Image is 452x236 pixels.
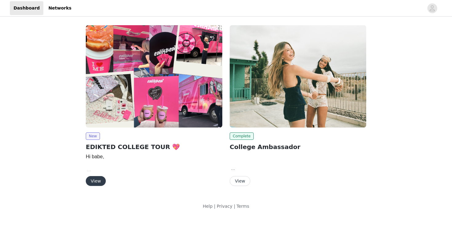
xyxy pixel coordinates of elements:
img: Edikted [230,25,366,128]
span: New [86,132,100,140]
a: View [86,179,106,183]
h2: EDIKTED COLLEGE TOUR 💖 [86,142,222,151]
a: Dashboard [10,1,43,15]
a: Networks [45,1,75,15]
span: Hi babe, [86,154,104,159]
button: View [230,176,250,186]
h2: College Ambassador [230,142,366,151]
div: avatar [429,3,435,13]
span: Complete [230,132,254,140]
button: View [86,176,106,186]
span: | [214,204,216,209]
a: View [230,179,250,183]
span: | [234,204,235,209]
a: Terms [236,204,249,209]
a: Privacy [217,204,232,209]
img: Edikted [86,25,222,128]
a: Help [203,204,212,209]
